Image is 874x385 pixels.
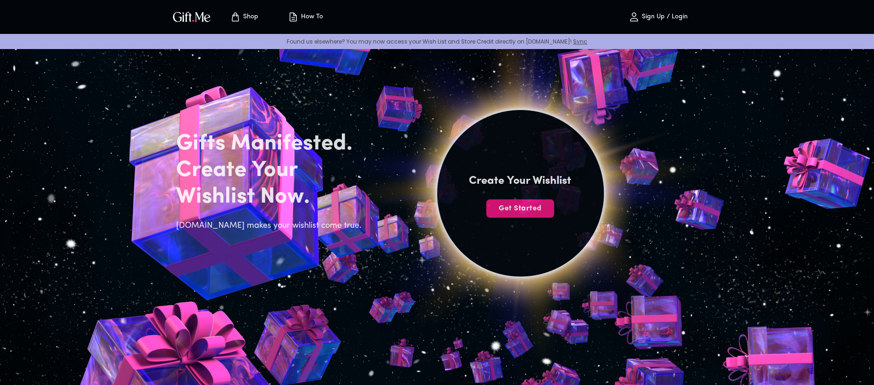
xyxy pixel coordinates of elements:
h6: [DOMAIN_NAME] makes your wishlist come true. [176,220,367,232]
p: Shop [241,13,258,21]
p: Sign Up / Login [640,13,688,21]
h4: Create Your Wishlist [469,174,571,188]
button: GiftMe Logo [170,11,213,22]
p: Found us elsewhere? You may now access your Wish List and Store Credit directly on [DOMAIN_NAME]! [7,38,867,45]
p: How To [299,13,323,21]
span: Get Started [486,203,554,214]
h2: Create Your [176,157,367,184]
img: GiftMe Logo [171,10,212,23]
a: Sync [573,38,587,45]
button: Sign Up / Login [612,2,704,32]
button: Store page [219,2,269,32]
button: Get Started [486,199,554,218]
h2: Gifts Manifested. [176,131,367,157]
img: how-to.svg [288,11,299,22]
h2: Wishlist Now. [176,184,367,210]
button: How To [280,2,331,32]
